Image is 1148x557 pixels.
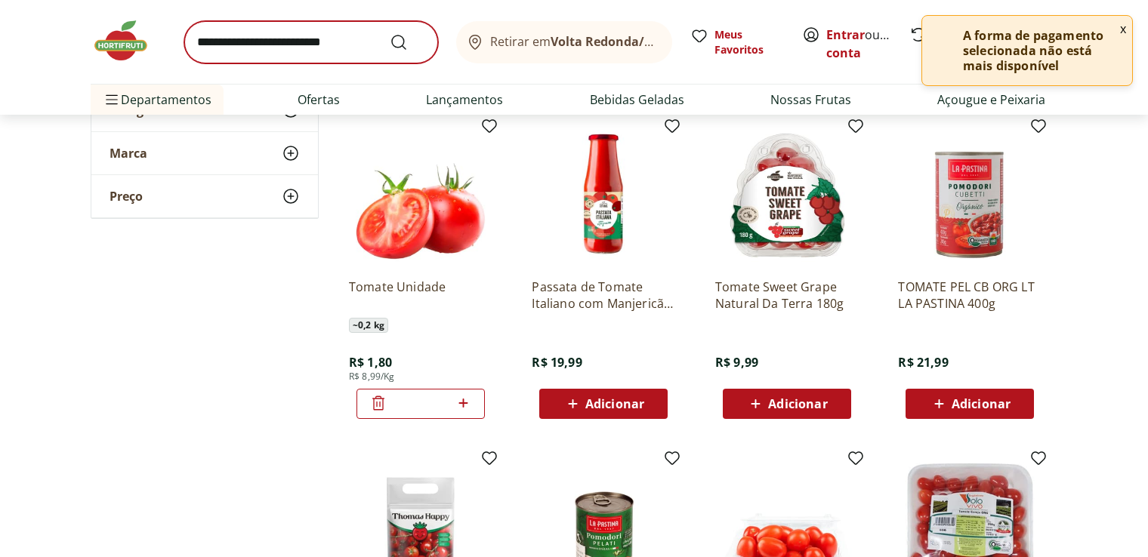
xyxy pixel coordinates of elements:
[184,21,438,63] input: search
[103,82,211,118] span: Departamentos
[349,318,388,333] span: ~ 0,2 kg
[532,278,675,312] a: Passata de Tomate Italiano com Manjericão Natural da Terra 680g
[91,175,318,217] button: Preço
[349,354,392,371] span: R$ 1,80
[898,278,1042,312] a: TOMATE PEL CB ORG LT LA PASTINA 400g
[952,398,1011,410] span: Adicionar
[91,18,166,63] img: Hortifruti
[715,123,859,266] img: Tomate Sweet Grape Natural Da Terra 180g
[532,123,675,266] img: Passata de Tomate Italiano com Manjericão Natural da Terra 680g
[768,398,827,410] span: Adicionar
[349,371,395,383] span: R$ 8,99/Kg
[906,389,1034,419] button: Adicionar
[1114,16,1132,42] button: Fechar notificação
[714,27,784,57] span: Meus Favoritos
[826,26,909,61] a: Criar conta
[585,398,644,410] span: Adicionar
[349,278,492,312] a: Tomate Unidade
[898,354,948,371] span: R$ 21,99
[898,123,1042,266] img: TOMATE PEL CB ORG LT LA PASTINA 400g
[532,354,582,371] span: R$ 19,99
[456,21,672,63] button: Retirar emVolta Redonda/[GEOGRAPHIC_DATA]
[551,33,769,50] b: Volta Redonda/[GEOGRAPHIC_DATA]
[770,91,851,109] a: Nossas Frutas
[715,278,859,312] a: Tomate Sweet Grape Natural Da Terra 180g
[826,26,865,43] a: Entrar
[390,33,426,51] button: Submit Search
[690,27,784,57] a: Meus Favoritos
[715,354,758,371] span: R$ 9,99
[110,189,143,204] span: Preço
[298,91,340,109] a: Ofertas
[110,146,147,161] span: Marca
[426,91,503,109] a: Lançamentos
[937,91,1045,109] a: Açougue e Peixaria
[963,28,1120,73] p: A forma de pagamento selecionada não está mais disponível
[539,389,668,419] button: Adicionar
[91,132,318,174] button: Marca
[723,389,851,419] button: Adicionar
[826,26,893,62] span: ou
[490,35,657,48] span: Retirar em
[349,123,492,266] img: Tomate Unidade
[590,91,684,109] a: Bebidas Geladas
[103,82,121,118] button: Menu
